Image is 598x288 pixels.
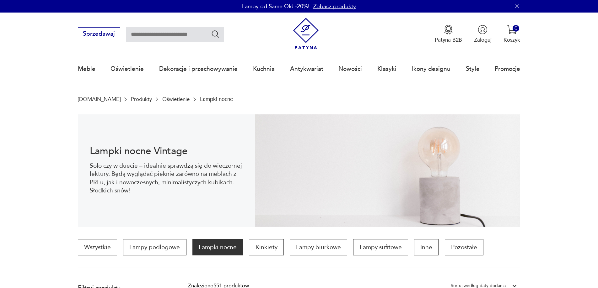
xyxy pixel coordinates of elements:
[290,239,347,255] a: Lampy biurkowe
[478,25,488,34] img: Ikonka użytkownika
[474,25,492,44] button: Zaloguj
[249,239,283,255] a: Kinkiety
[131,96,152,102] a: Produkty
[123,239,186,255] a: Lampy podłogowe
[192,239,243,255] a: Lampki nocne
[377,55,396,83] a: Klasyki
[513,25,519,32] div: 0
[159,55,238,83] a: Dekoracje i przechowywanie
[211,29,220,39] button: Szukaj
[507,25,517,34] img: Ikona koszyka
[338,55,362,83] a: Nowości
[253,55,275,83] a: Kuchnia
[313,3,356,10] a: Zobacz produkty
[242,3,310,10] p: Lampy od Same Old -20%!
[414,239,439,255] a: Inne
[504,25,520,44] button: 0Koszyk
[474,36,492,44] p: Zaloguj
[435,25,462,44] button: Patyna B2B
[78,55,95,83] a: Meble
[412,55,450,83] a: Ikony designu
[110,55,144,83] a: Oświetlenie
[435,25,462,44] a: Ikona medaluPatyna B2B
[162,96,190,102] a: Oświetlenie
[78,27,120,41] button: Sprzedawaj
[90,147,243,156] h1: Lampki nocne Vintage
[78,239,117,255] a: Wszystkie
[78,32,120,37] a: Sprzedawaj
[466,55,480,83] a: Style
[290,18,322,50] img: Patyna - sklep z meblami i dekoracjami vintage
[435,36,462,44] p: Patyna B2B
[200,96,233,102] p: Lampki nocne
[353,239,408,255] a: Lampy sufitowe
[290,55,323,83] a: Antykwariat
[90,162,243,195] p: Solo czy w duecie – idealnie sprawdzą się do wieczornej lektury. Będą wyglądać pięknie zarówno na...
[78,96,121,102] a: [DOMAIN_NAME]
[444,25,453,34] img: Ikona medalu
[255,114,520,227] img: Lampki nocne vintage
[504,36,520,44] p: Koszyk
[495,55,520,83] a: Promocje
[445,239,483,255] a: Pozostałe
